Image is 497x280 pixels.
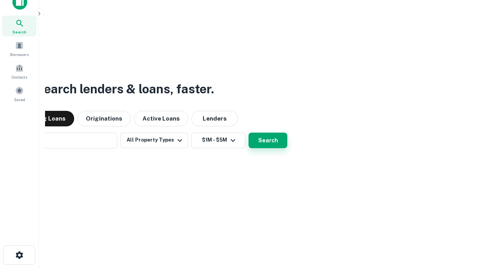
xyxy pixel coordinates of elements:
[2,61,36,82] a: Contacts
[134,111,188,126] button: Active Loans
[191,133,245,148] button: $1M - $5M
[12,29,26,35] span: Search
[35,80,214,98] h3: Search lenders & loans, faster.
[14,96,25,103] span: Saved
[77,111,131,126] button: Originations
[10,51,29,58] span: Borrowers
[12,74,27,80] span: Contacts
[2,38,36,59] a: Borrowers
[2,83,36,104] a: Saved
[248,133,287,148] button: Search
[2,16,36,37] a: Search
[120,133,188,148] button: All Property Types
[191,111,238,126] button: Lenders
[458,218,497,255] iframe: Chat Widget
